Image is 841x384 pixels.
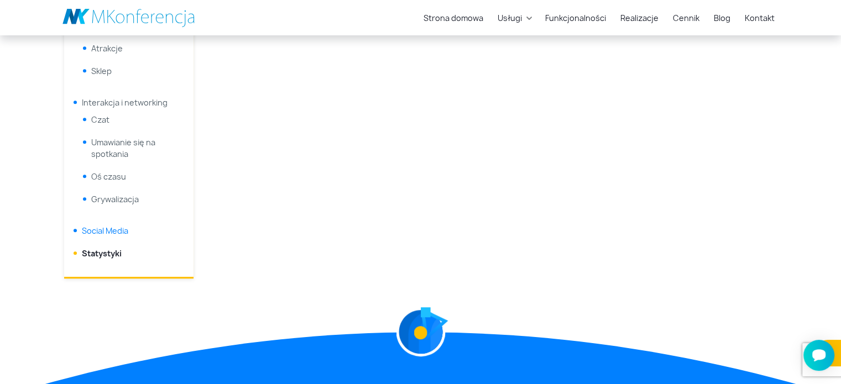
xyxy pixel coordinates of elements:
[82,97,168,108] a: Interakcja i networking
[709,8,735,28] a: Blog
[740,8,779,28] a: Kontakt
[427,314,442,329] img: Graficzny element strony
[91,43,123,54] a: Atrakcje
[91,137,155,159] a: Umawianie się na spotkania
[493,8,526,28] a: Usługi
[616,8,663,28] a: Realizacje
[91,114,109,125] a: Czat
[396,307,445,356] img: Graficzny element strony
[541,8,610,28] a: Funkcjonalności
[668,8,704,28] a: Cennik
[82,225,128,236] a: Social Media
[82,248,122,259] a: Statystyki
[419,8,488,28] a: Strona domowa
[803,340,834,371] iframe: Smartsupp widget button
[395,295,438,336] img: Graficzny element strony
[91,171,126,182] a: Oś czasu
[91,66,112,76] a: Sklep
[415,327,426,338] img: Graficzny element strony
[91,194,139,204] a: Grywalizacja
